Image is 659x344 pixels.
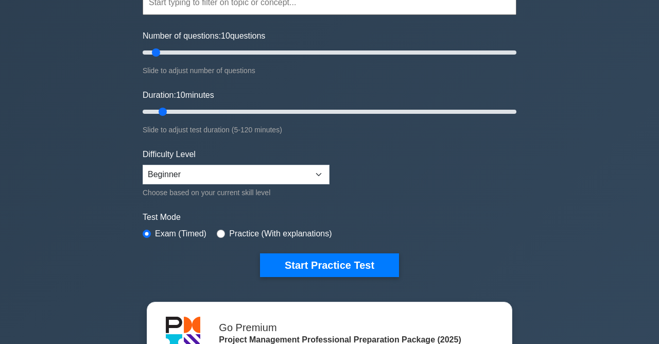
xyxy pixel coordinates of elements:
label: Number of questions: questions [143,30,265,42]
label: Practice (With explanations) [229,228,332,240]
div: Slide to adjust number of questions [143,64,516,77]
label: Test Mode [143,211,516,223]
button: Start Practice Test [260,253,399,277]
label: Difficulty Level [143,148,196,161]
label: Duration: minutes [143,89,214,101]
label: Exam (Timed) [155,228,206,240]
div: Choose based on your current skill level [143,186,329,199]
span: 10 [221,31,230,40]
div: Slide to adjust test duration (5-120 minutes) [143,124,516,136]
span: 10 [176,91,185,99]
